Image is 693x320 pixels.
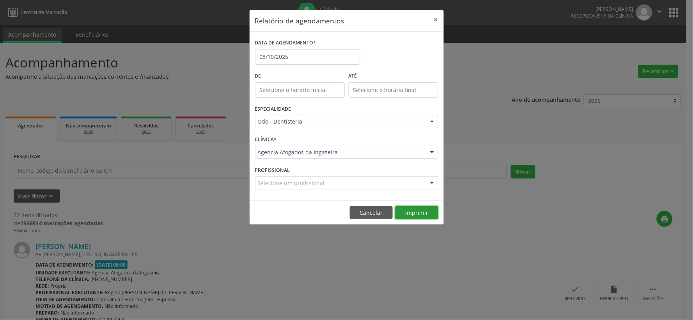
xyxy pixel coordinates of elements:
input: Selecione uma data ou intervalo [255,49,360,65]
input: Selecione o horário final [349,82,438,98]
label: PROFISSIONAL [255,164,290,176]
button: Cancelar [350,206,393,219]
label: De [255,70,345,82]
span: Odo.- Dentisteria [258,118,422,126]
label: ATÉ [349,70,438,82]
label: CLÍNICA [255,134,277,146]
button: Imprimir [395,206,438,219]
label: DATA DE AGENDAMENTO [255,37,316,49]
span: Selecione um profissional [258,179,325,187]
button: Close [428,10,444,29]
input: Selecione o horário inicial [255,82,345,98]
label: ESPECIALIDADE [255,103,291,115]
span: Agencia Afogados da Ingazeira [258,149,422,156]
h5: Relatório de agendamentos [255,16,344,26]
